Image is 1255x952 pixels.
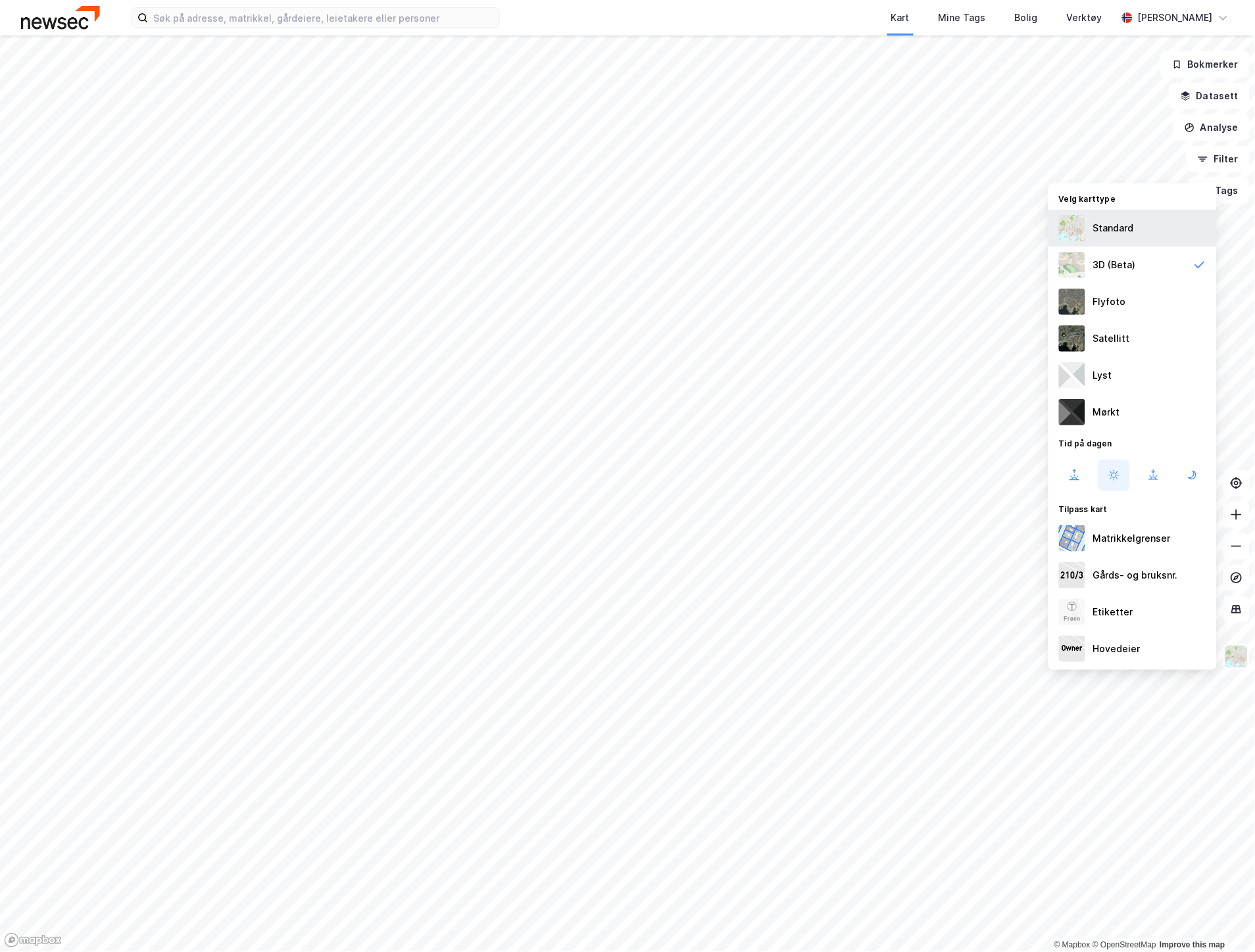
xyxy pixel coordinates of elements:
[148,8,499,28] input: Søk på adresse, matrikkel, gårdeiere, leietakere eller personer
[1093,331,1130,346] div: Satellitt
[1224,644,1249,669] img: Z
[1059,325,1085,352] img: 9k=
[1093,404,1120,420] div: Mørkt
[1059,215,1085,241] img: Z
[1093,294,1126,310] div: Flyfoto
[1048,186,1217,210] div: Velg karttype
[1067,10,1102,26] div: Verktøy
[1093,641,1141,657] div: Hovedeier
[1093,220,1134,236] div: Standard
[1059,562,1085,588] img: cadastreKeys.547ab17ec502f5a4ef2b.jpeg
[21,6,100,29] img: newsec-logo.f6e21ccffca1b3a03d2d.png
[1187,146,1250,172] button: Filter
[1048,496,1217,520] div: Tilpass kart
[1189,178,1250,204] button: Tags
[1015,10,1038,26] div: Bolig
[1093,368,1112,383] div: Lyst
[1059,289,1085,315] img: Z
[1169,83,1250,109] button: Datasett
[1160,941,1225,950] a: Improve this map
[1059,362,1085,389] img: luj3wr1y2y3+OchiMxRmMxRlscgabnMEmZ7DJGWxyBpucwSZnsMkZbHIGm5zBJmewyRlscgabnMEmZ7DJGWxyBpucwSZnsMkZ...
[1059,599,1085,625] img: Z
[1173,114,1250,141] button: Analyse
[1059,636,1085,662] img: majorOwner.b5e170eddb5c04bfeeff.jpeg
[1161,51,1250,78] button: Bokmerker
[1093,604,1133,620] div: Etiketter
[4,933,62,948] a: Mapbox homepage
[1189,889,1255,952] div: Kontrollprogram for chat
[1138,10,1213,26] div: [PERSON_NAME]
[1093,941,1156,950] a: OpenStreetMap
[939,10,986,26] div: Mine Tags
[1048,431,1217,454] div: Tid på dagen
[1189,889,1255,952] iframe: Chat Widget
[1093,257,1136,273] div: 3D (Beta)
[1059,252,1085,278] img: Z
[1059,525,1085,552] img: cadastreBorders.cfe08de4b5ddd52a10de.jpeg
[891,10,910,26] div: Kart
[1054,941,1091,950] a: Mapbox
[1093,567,1178,583] div: Gårds- og bruksnr.
[1059,399,1085,425] img: nCdM7BzjoCAAAAAElFTkSuQmCC
[1093,531,1171,546] div: Matrikkelgrenser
